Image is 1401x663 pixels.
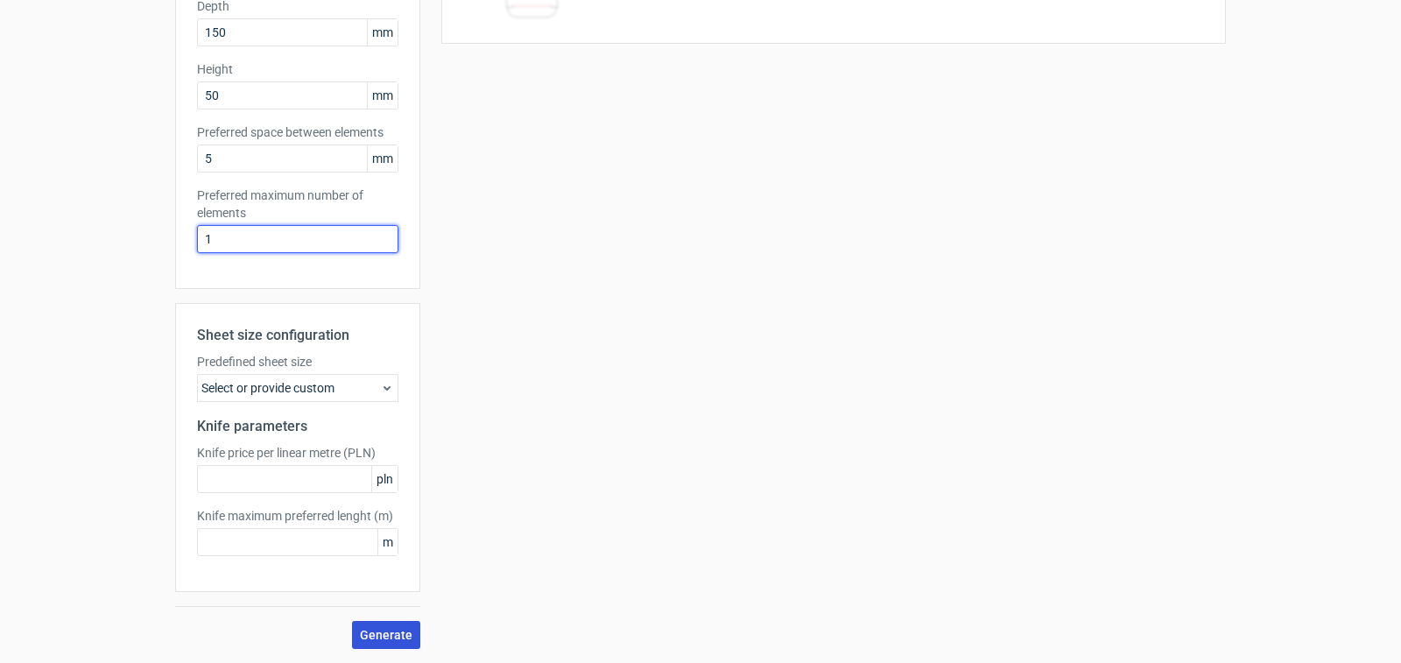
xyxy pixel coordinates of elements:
label: Knife price per linear metre (PLN) [197,444,398,462]
div: Select or provide custom [197,374,398,402]
span: mm [367,19,398,46]
span: m [377,529,398,555]
label: Preferred maximum number of elements [197,187,398,222]
h2: Knife parameters [197,416,398,437]
h2: Sheet size configuration [197,325,398,346]
span: pln [371,466,398,492]
label: Height [197,60,398,78]
span: Generate [360,629,412,641]
label: Predefined sheet size [197,353,398,370]
span: mm [367,145,398,172]
span: mm [367,82,398,109]
button: Generate [352,621,420,649]
label: Knife maximum preferred lenght (m) [197,507,398,525]
label: Preferred space between elements [197,123,398,141]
